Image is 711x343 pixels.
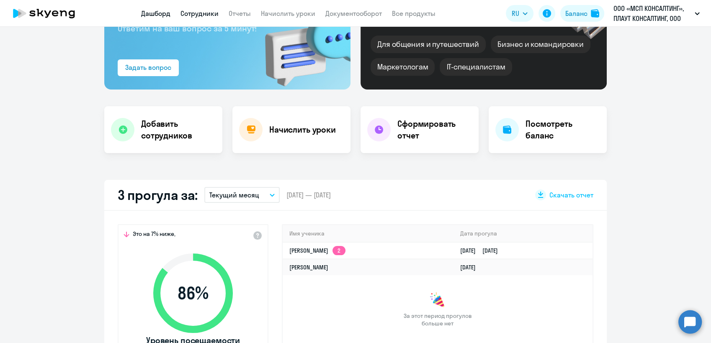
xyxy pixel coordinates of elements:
[440,58,512,76] div: IT-специалистам
[397,118,472,141] h4: Сформировать отчет
[565,8,587,18] div: Баланс
[133,230,175,240] span: Это на 7% ниже,
[261,9,315,18] a: Начислить уроки
[460,264,482,271] a: [DATE]
[141,9,170,18] a: Дашборд
[491,36,590,53] div: Бизнес и командировки
[286,190,331,200] span: [DATE] — [DATE]
[591,9,599,18] img: balance
[560,5,604,22] button: Балансbalance
[145,283,241,303] span: 86 %
[118,59,179,76] button: Задать вопрос
[526,118,600,141] h4: Посмотреть баланс
[332,246,345,255] app-skyeng-badge: 2
[325,9,382,18] a: Документооборот
[229,9,251,18] a: Отчеты
[283,225,453,242] th: Имя ученика
[209,190,259,200] p: Текущий месяц
[392,9,435,18] a: Все продукты
[402,312,473,327] span: За этот период прогулов больше нет
[371,58,435,76] div: Маркетологам
[429,292,446,309] img: congrats
[125,62,171,72] div: Задать вопрос
[118,187,198,203] h2: 3 прогула за:
[506,5,533,22] button: RU
[180,9,219,18] a: Сотрудники
[371,36,486,53] div: Для общения и путешествий
[549,190,593,200] span: Скачать отчет
[453,225,592,242] th: Дата прогула
[512,8,519,18] span: RU
[289,264,328,271] a: [PERSON_NAME]
[289,247,345,254] a: [PERSON_NAME]2
[141,118,216,141] h4: Добавить сотрудников
[613,3,691,23] p: ООО «МСП КОНСАЛТИНГ», ПЛАУТ КОНСАЛТИНГ, ООО
[460,247,505,254] a: [DATE][DATE]
[269,124,336,136] h4: Начислить уроки
[609,3,704,23] button: ООО «МСП КОНСАЛТИНГ», ПЛАУТ КОНСАЛТИНГ, ООО
[204,187,280,203] button: Текущий месяц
